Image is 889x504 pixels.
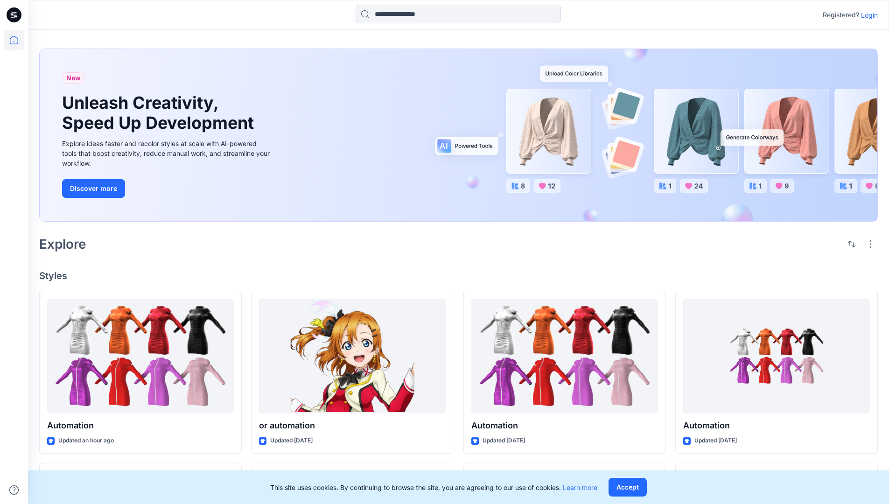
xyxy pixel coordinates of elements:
[66,72,81,84] span: New
[694,436,737,446] p: Updated [DATE]
[62,93,258,133] h1: Unleash Creativity, Speed Up Development
[861,10,878,20] p: Login
[259,299,446,414] a: or automation
[47,299,234,414] a: Automation
[609,478,647,497] button: Accept
[47,419,234,432] p: Automation
[471,419,658,432] p: Automation
[62,179,125,198] button: Discover more
[270,483,597,492] p: This site uses cookies. By continuing to browse the site, you are agreeing to our use of cookies.
[62,179,272,198] a: Discover more
[823,9,859,21] p: Registered?
[259,419,446,432] p: or automation
[39,270,878,281] h4: Styles
[62,139,272,168] div: Explore ideas faster and recolor styles at scale with AI-powered tools that boost creativity, red...
[39,237,86,252] h2: Explore
[58,436,114,446] p: Updated an hour ago
[270,436,313,446] p: Updated [DATE]
[471,299,658,414] a: Automation
[483,436,525,446] p: Updated [DATE]
[563,483,597,491] a: Learn more
[683,299,870,414] a: Automation
[683,419,870,432] p: Automation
